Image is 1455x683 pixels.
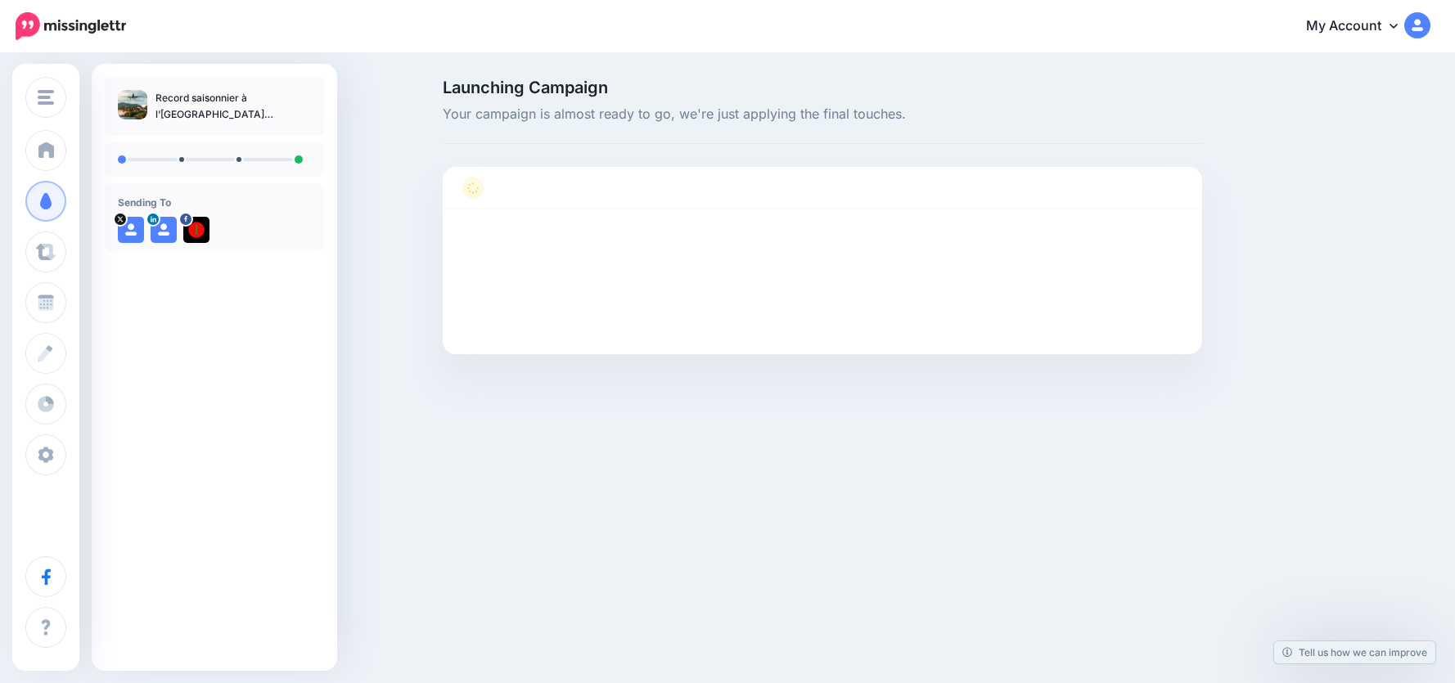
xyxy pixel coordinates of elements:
img: menu.png [38,90,54,105]
h4: Sending To [118,196,311,209]
a: Tell us how we can improve [1274,641,1435,663]
img: user_default_image.png [118,217,144,243]
p: Record saisonnier à l’[GEOGRAPHIC_DATA][PERSON_NAME] avec près de 380 000 passagers. [155,90,311,123]
img: 474871652_1172320894900914_7635307436973398141_n-bsa152193.jpg [183,217,209,243]
img: user_default_image.png [151,217,177,243]
span: Your campaign is almost ready to go, we're just applying the final touches. [443,104,1202,125]
img: 9aa173bb4a2947e07bd782228b8c5fca_thumb.jpg [118,90,147,119]
img: Missinglettr [16,12,126,40]
span: Launching Campaign [443,79,1202,96]
a: My Account [1290,7,1430,47]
